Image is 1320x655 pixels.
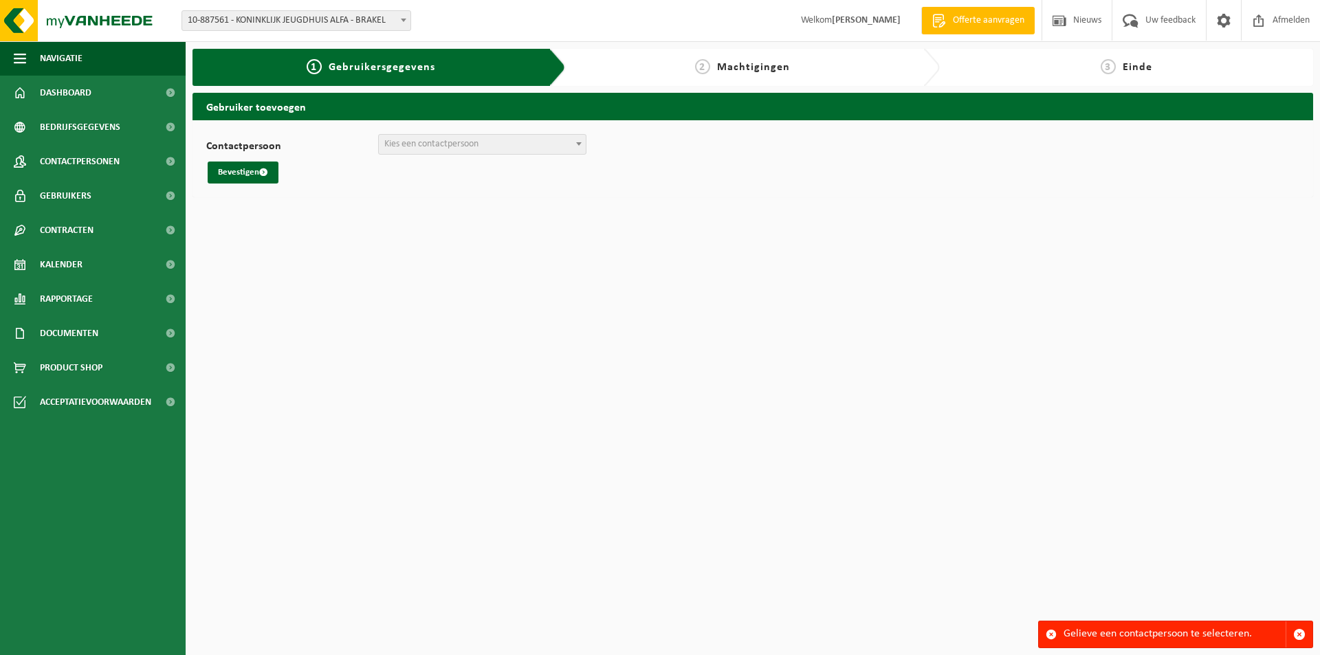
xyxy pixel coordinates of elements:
[949,14,1028,27] span: Offerte aanvragen
[329,62,435,73] span: Gebruikersgegevens
[832,15,901,25] strong: [PERSON_NAME]
[40,179,91,213] span: Gebruikers
[1101,59,1116,74] span: 3
[40,385,151,419] span: Acceptatievoorwaarden
[40,41,82,76] span: Navigatie
[181,10,411,31] span: 10-887561 - KONINKLIJK JEUGDHUIS ALFA - BRAKEL
[384,139,478,149] span: Kies een contactpersoon
[40,351,102,385] span: Product Shop
[192,93,1313,120] h2: Gebruiker toevoegen
[40,110,120,144] span: Bedrijfsgegevens
[921,7,1035,34] a: Offerte aanvragen
[206,141,378,155] label: Contactpersoon
[40,76,91,110] span: Dashboard
[1123,62,1152,73] span: Einde
[182,11,410,30] span: 10-887561 - KONINKLIJK JEUGDHUIS ALFA - BRAKEL
[717,62,790,73] span: Machtigingen
[695,59,710,74] span: 2
[307,59,322,74] span: 1
[40,316,98,351] span: Documenten
[40,282,93,316] span: Rapportage
[1064,621,1286,647] div: Gelieve een contactpersoon te selecteren.
[40,213,93,247] span: Contracten
[40,247,82,282] span: Kalender
[40,144,120,179] span: Contactpersonen
[208,162,278,184] button: Bevestigen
